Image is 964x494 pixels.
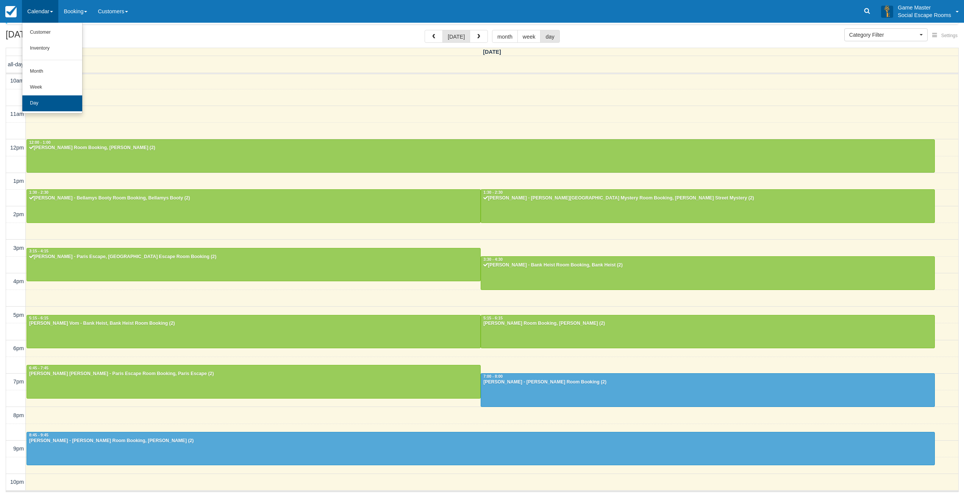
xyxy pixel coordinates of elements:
span: 10am [10,78,24,84]
span: all-day [8,61,24,67]
span: 11am [10,111,24,117]
span: 8:45 - 9:45 [29,433,48,437]
span: Category Filter [849,31,918,39]
button: [DATE] [442,30,470,43]
button: Settings [928,30,962,41]
a: 12:00 - 1:00[PERSON_NAME] Room Booking, [PERSON_NAME] (2) [27,139,935,173]
a: Inventory [22,41,82,56]
div: [PERSON_NAME] - [PERSON_NAME] Room Booking, [PERSON_NAME] (2) [29,438,933,444]
span: 1:30 - 2:30 [483,190,503,195]
a: Day [22,95,82,111]
a: Month [22,64,82,79]
span: 1:30 - 2:30 [29,190,48,195]
span: 12:00 - 1:00 [29,140,51,145]
button: day [540,30,559,43]
span: 6pm [13,345,24,351]
div: [PERSON_NAME] Room Booking, [PERSON_NAME] (2) [29,145,933,151]
span: 5:15 - 6:15 [483,316,503,320]
a: 5:15 - 6:15[PERSON_NAME] Vom - Bank Heist, Bank Heist Room Booking (2) [27,315,481,348]
a: 6:45 - 7:45[PERSON_NAME] [PERSON_NAME] - Paris Escape Room Booking, Paris Escape (2) [27,365,481,398]
span: 4pm [13,278,24,284]
span: [DATE] [483,49,501,55]
a: 1:30 - 2:30[PERSON_NAME] - [PERSON_NAME][GEOGRAPHIC_DATA] Mystery Room Booking, [PERSON_NAME] Str... [481,189,935,223]
img: A3 [881,5,893,17]
div: [PERSON_NAME] [PERSON_NAME] - Paris Escape Room Booking, Paris Escape (2) [29,371,478,377]
span: 10pm [10,479,24,485]
div: [PERSON_NAME] - Bank Heist Room Booking, Bank Heist (2) [483,262,933,268]
a: 7:00 - 8:00[PERSON_NAME] - [PERSON_NAME] Room Booking (2) [481,373,935,407]
img: checkfront-main-nav-mini-logo.png [5,6,17,17]
span: 5:15 - 6:15 [29,316,48,320]
button: month [492,30,518,43]
span: 2pm [13,211,24,217]
div: [PERSON_NAME] - Bellamys Booty Room Booking, Bellamys Booty (2) [29,195,478,201]
div: [PERSON_NAME] - [PERSON_NAME] Room Booking (2) [483,379,933,385]
span: 12pm [10,145,24,151]
a: 1:30 - 2:30[PERSON_NAME] - Bellamys Booty Room Booking, Bellamys Booty (2) [27,189,481,223]
ul: Calendar [22,23,83,114]
span: 1pm [13,178,24,184]
span: Settings [941,33,958,38]
a: 3:15 - 4:15[PERSON_NAME] - Paris Escape, [GEOGRAPHIC_DATA] Escape Room Booking (2) [27,248,481,281]
span: 9pm [13,446,24,452]
span: 7:00 - 8:00 [483,374,503,379]
h2: [DATE] [6,30,102,44]
a: 8:45 - 9:45[PERSON_NAME] - [PERSON_NAME] Room Booking, [PERSON_NAME] (2) [27,432,935,465]
span: 5pm [13,312,24,318]
span: 7pm [13,379,24,385]
a: 3:30 - 4:30[PERSON_NAME] - Bank Heist Room Booking, Bank Heist (2) [481,256,935,290]
span: 8pm [13,412,24,418]
span: 6:45 - 7:45 [29,366,48,370]
p: Game Master [898,4,951,11]
button: Category Filter [844,28,928,41]
p: Social Escape Rooms [898,11,951,19]
div: [PERSON_NAME] Vom - Bank Heist, Bank Heist Room Booking (2) [29,321,478,327]
span: 3:15 - 4:15 [29,249,48,253]
span: 3pm [13,245,24,251]
a: 5:15 - 6:15[PERSON_NAME] Room Booking, [PERSON_NAME] (2) [481,315,935,348]
div: [PERSON_NAME] Room Booking, [PERSON_NAME] (2) [483,321,933,327]
a: Week [22,79,82,95]
span: 3:30 - 4:30 [483,257,503,262]
div: [PERSON_NAME] - Paris Escape, [GEOGRAPHIC_DATA] Escape Room Booking (2) [29,254,478,260]
a: Customer [22,25,82,41]
button: week [517,30,541,43]
div: [PERSON_NAME] - [PERSON_NAME][GEOGRAPHIC_DATA] Mystery Room Booking, [PERSON_NAME] Street Mystery... [483,195,933,201]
